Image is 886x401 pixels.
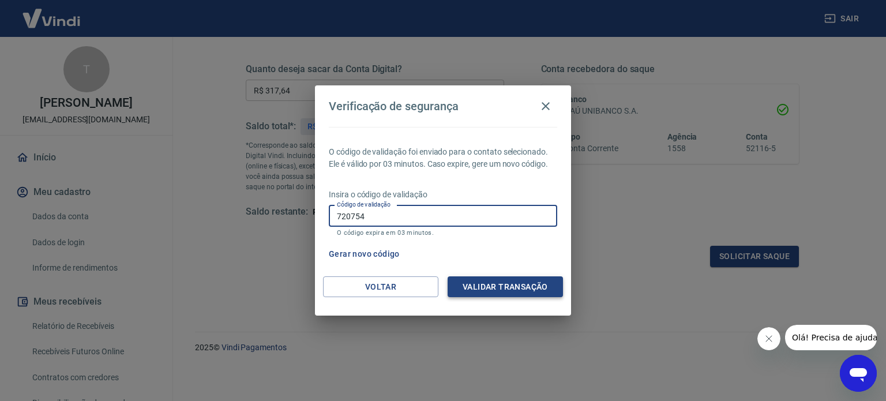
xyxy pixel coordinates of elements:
[448,276,563,298] button: Validar transação
[323,276,438,298] button: Voltar
[785,325,877,350] iframe: Mensagem da empresa
[840,355,877,392] iframe: Botão para abrir a janela de mensagens
[329,146,557,170] p: O código de validação foi enviado para o contato selecionado. Ele é válido por 03 minutos. Caso e...
[329,99,459,113] h4: Verificação de segurança
[329,189,557,201] p: Insira o código de validação
[7,8,97,17] span: Olá! Precisa de ajuda?
[337,229,549,237] p: O código expira em 03 minutos.
[757,327,780,350] iframe: Fechar mensagem
[324,243,404,265] button: Gerar novo código
[337,200,391,209] label: Código de validação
